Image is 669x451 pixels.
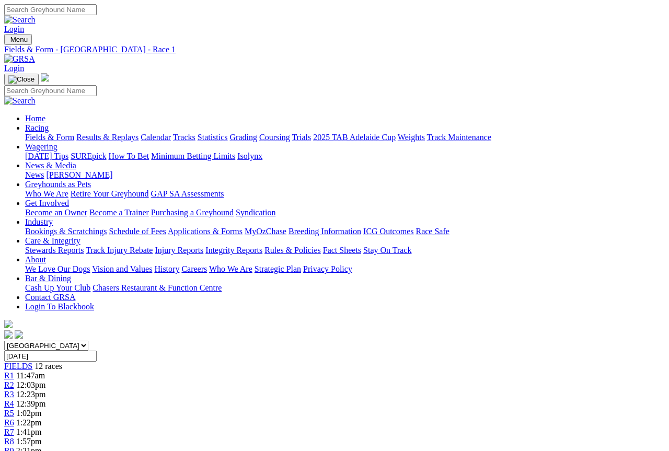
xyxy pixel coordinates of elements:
img: logo-grsa-white.png [41,73,49,82]
a: R8 [4,437,14,446]
a: Isolynx [237,152,262,160]
input: Search [4,85,97,96]
span: 1:57pm [16,437,42,446]
a: Login [4,64,24,73]
a: Track Maintenance [427,133,491,142]
a: Racing [25,123,49,132]
a: R5 [4,409,14,418]
span: 1:41pm [16,427,42,436]
a: Integrity Reports [205,246,262,255]
div: News & Media [25,170,665,180]
span: 11:47am [16,371,45,380]
img: Search [4,15,36,25]
div: Racing [25,133,665,142]
div: About [25,264,665,274]
div: Get Involved [25,208,665,217]
a: Greyhounds as Pets [25,180,91,189]
span: 1:02pm [16,409,42,418]
a: [PERSON_NAME] [46,170,112,179]
a: GAP SA Assessments [151,189,224,198]
a: Chasers Restaurant & Function Centre [93,283,222,292]
img: GRSA [4,54,35,64]
a: Statistics [198,133,228,142]
a: Schedule of Fees [109,227,166,236]
a: Bookings & Scratchings [25,227,107,236]
a: Purchasing a Greyhound [151,208,234,217]
div: Greyhounds as Pets [25,189,665,199]
div: Wagering [25,152,665,161]
a: Login To Blackbook [25,302,94,311]
a: Tracks [173,133,195,142]
a: History [154,264,179,273]
a: Race Safe [416,227,449,236]
a: Login [4,25,24,33]
a: Cash Up Your Club [25,283,90,292]
a: Who We Are [25,189,68,198]
a: Become an Owner [25,208,87,217]
a: [DATE] Tips [25,152,68,160]
a: Weights [398,133,425,142]
div: Industry [25,227,665,236]
a: Coursing [259,133,290,142]
span: Menu [10,36,28,43]
span: 12:03pm [16,380,46,389]
a: R4 [4,399,14,408]
a: Contact GRSA [25,293,75,302]
a: R3 [4,390,14,399]
a: Wagering [25,142,57,151]
a: Who We Are [209,264,252,273]
a: R1 [4,371,14,380]
a: Syndication [236,208,275,217]
a: MyOzChase [245,227,286,236]
a: Retire Your Greyhound [71,189,149,198]
div: Bar & Dining [25,283,665,293]
span: 12 races [34,362,62,371]
a: Minimum Betting Limits [151,152,235,160]
a: 2025 TAB Adelaide Cup [313,133,396,142]
a: News [25,170,44,179]
a: Get Involved [25,199,69,207]
a: How To Bet [109,152,149,160]
a: ICG Outcomes [363,227,413,236]
button: Toggle navigation [4,74,39,85]
a: Become a Trainer [89,208,149,217]
a: Track Injury Rebate [86,246,153,255]
a: SUREpick [71,152,106,160]
span: 12:39pm [16,399,46,408]
span: 12:23pm [16,390,46,399]
span: 1:22pm [16,418,42,427]
a: R6 [4,418,14,427]
a: Fields & Form - [GEOGRAPHIC_DATA] - Race 1 [4,45,665,54]
img: logo-grsa-white.png [4,320,13,328]
a: Rules & Policies [264,246,321,255]
span: FIELDS [4,362,32,371]
a: Care & Integrity [25,236,80,245]
a: Fact Sheets [323,246,361,255]
img: Close [8,75,34,84]
a: Careers [181,264,207,273]
a: R7 [4,427,14,436]
button: Toggle navigation [4,34,32,45]
a: Applications & Forms [168,227,243,236]
a: We Love Our Dogs [25,264,90,273]
a: Vision and Values [92,264,152,273]
a: Breeding Information [289,227,361,236]
a: Bar & Dining [25,274,71,283]
img: Search [4,96,36,106]
a: Grading [230,133,257,142]
a: Stay On Track [363,246,411,255]
a: Calendar [141,133,171,142]
input: Search [4,4,97,15]
img: twitter.svg [15,330,23,339]
a: R2 [4,380,14,389]
a: About [25,255,46,264]
a: Injury Reports [155,246,203,255]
